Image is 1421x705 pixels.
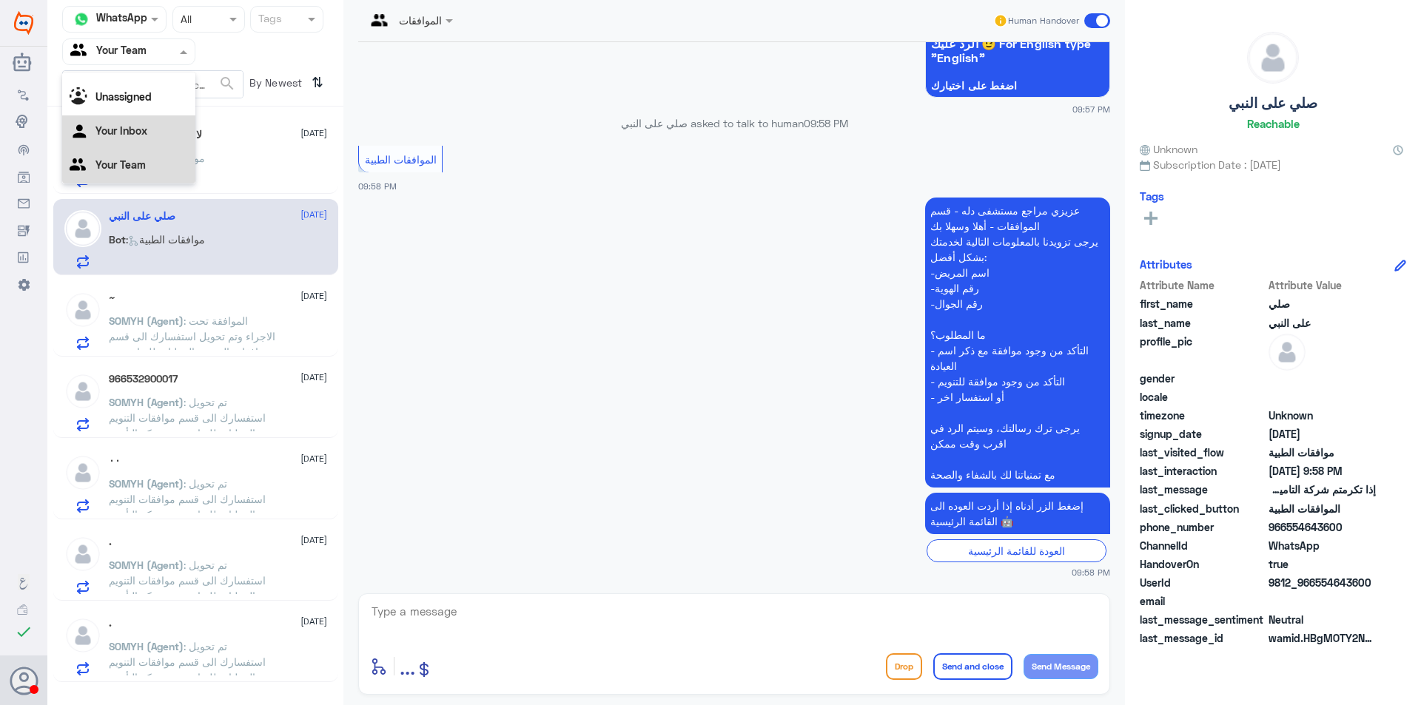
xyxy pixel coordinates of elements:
[1269,445,1376,460] span: موافقات الطبية
[1140,612,1266,627] span: last_message_sentiment
[1269,593,1376,609] span: null
[109,477,184,490] span: SOMYH (Agent)
[70,87,92,109] img: Unassigned.svg
[1269,538,1376,553] span: 2
[1140,556,1266,572] span: HandoverOn
[1269,612,1376,627] span: 0
[1140,501,1266,516] span: last_clicked_button
[1269,463,1376,479] span: 2025-08-28T18:58:16.693Z
[1269,371,1376,386] span: null
[300,208,327,221] span: [DATE]
[109,477,266,521] span: : تم تحويل استفسارك الى قسم موافقات التنويم والعمليات للمتابعة مع شركة التأمين .
[109,559,266,602] span: : تم تحويل استفسارك الى قسم موافقات التنويم والعمليات للمتابعة مع شركة التأمين .
[1140,315,1266,331] span: last_name
[64,454,101,491] img: defaultAdmin.png
[109,314,184,327] span: SOMYH (Agent)
[1248,33,1298,83] img: defaultAdmin.png
[95,158,146,171] b: Your Team
[109,233,126,246] span: Bot
[925,198,1110,488] p: 28/8/2025, 9:58 PM
[1008,14,1079,27] span: Human Handover
[1140,296,1266,311] span: first_name
[109,559,184,571] span: SOMYH (Agent)
[804,117,848,129] span: 09:58 PM
[365,153,437,166] span: الموافقات الطبية
[1140,519,1266,535] span: phone_number
[1140,334,1266,368] span: profile_pic
[70,61,81,74] b: All
[63,71,243,98] input: Search by Name, Local etc…
[70,155,92,178] img: yourTeam.svg
[256,10,282,30] div: Tags
[1269,296,1376,311] span: صلي
[10,667,38,695] button: Avatar
[400,652,415,679] span: ...
[1269,315,1376,331] span: على النبي
[109,640,184,652] span: SOMYH (Agent)
[1140,463,1266,479] span: last_interaction
[1140,157,1406,172] span: Subscription Date : [DATE]
[1269,556,1376,572] span: true
[1269,277,1376,293] span: Attribute Value
[109,373,178,385] h5: 966532900017
[300,127,327,140] span: [DATE]
[1269,408,1376,423] span: Unknown
[109,210,175,223] h5: صلي على النبي
[300,371,327,384] span: [DATE]
[109,314,275,374] span: : الموافقة تحت الاجراء وتم تحويل استفسارك الى قسم موافقات التنويم والعمليات للمتابعة مع شركة التأ...
[109,396,184,408] span: SOMYH (Agent)
[70,121,92,144] img: yourInbox.svg
[64,210,101,247] img: defaultAdmin.png
[1269,389,1376,405] span: null
[1140,426,1266,442] span: signup_date
[1072,566,1110,578] span: 09:58 PM
[109,396,266,439] span: : تم تحويل استفسارك الى قسم موافقات التنويم والعمليات للمتابعة مع شركة التأمين .
[1140,408,1266,423] span: timezone
[1140,257,1192,271] h6: Attributes
[358,115,1110,131] p: صلي على النبي asked to talk to human
[64,536,101,573] img: defaultAdmin.png
[1140,482,1266,497] span: last_message
[1269,501,1376,516] span: الموافقات الطبية
[243,70,306,100] span: By Newest
[1269,630,1376,646] span: wamid.HBgMOTY2NTU0NjQzNjAwFQIAEhgUM0E2QkM3MzQzNzUxODFERTFFRjAA
[1247,117,1300,130] h6: Reachable
[218,75,236,92] span: search
[109,454,121,467] h5: ٠٠
[109,640,266,684] span: : تم تحويل استفسارك الى قسم موافقات التنويم والعمليات للمتابعة مع شركة التأمين .
[1140,189,1164,203] h6: Tags
[300,533,327,547] span: [DATE]
[1269,482,1376,497] span: إذا تكرمتم شركة التامين طالبه نتائج المختبر الاسم / هيفاء علي الصعب رقم الهوية / 1028750188
[1269,575,1376,590] span: 9812_966554643600
[300,452,327,465] span: [DATE]
[927,539,1106,562] div: العودة للقائمة الرئيسية
[1269,519,1376,535] span: 966554643600
[1140,538,1266,553] span: ChannelId
[1140,630,1266,646] span: last_message_id
[933,653,1012,680] button: Send and close
[1269,334,1306,371] img: defaultAdmin.png
[70,8,93,30] img: whatsapp.png
[300,289,327,303] span: [DATE]
[109,291,115,304] h5: ~
[64,617,101,654] img: defaultAdmin.png
[1024,654,1098,679] button: Send Message
[64,373,101,410] img: defaultAdmin.png
[1229,95,1317,112] h5: صلي على النبي
[931,80,1104,92] span: اضغط على اختيارك
[95,124,147,137] b: Your Inbox
[126,233,205,246] span: : موافقات الطبية
[14,11,33,35] img: Widebot Logo
[64,291,101,328] img: defaultAdmin.png
[1072,103,1110,115] span: 09:57 PM
[70,41,93,63] img: yourTeam.svg
[300,615,327,628] span: [DATE]
[95,90,152,103] b: Unassigned
[1140,277,1266,293] span: Attribute Name
[15,623,33,641] i: check
[312,70,323,95] i: ⇅
[1140,371,1266,386] span: gender
[1269,426,1376,442] span: 2025-08-28T18:57:26.587Z
[109,536,112,548] h5: .
[1140,593,1266,609] span: email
